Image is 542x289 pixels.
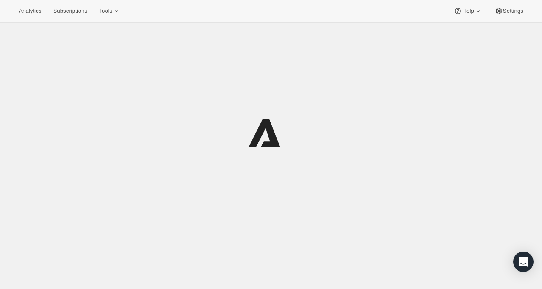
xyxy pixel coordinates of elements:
span: Analytics [19,8,41,14]
button: Help [449,5,487,17]
span: Tools [99,8,112,14]
button: Subscriptions [48,5,92,17]
span: Settings [503,8,523,14]
button: Analytics [14,5,46,17]
span: Subscriptions [53,8,87,14]
div: Open Intercom Messenger [513,252,534,272]
span: Help [462,8,474,14]
button: Settings [489,5,528,17]
button: Tools [94,5,126,17]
